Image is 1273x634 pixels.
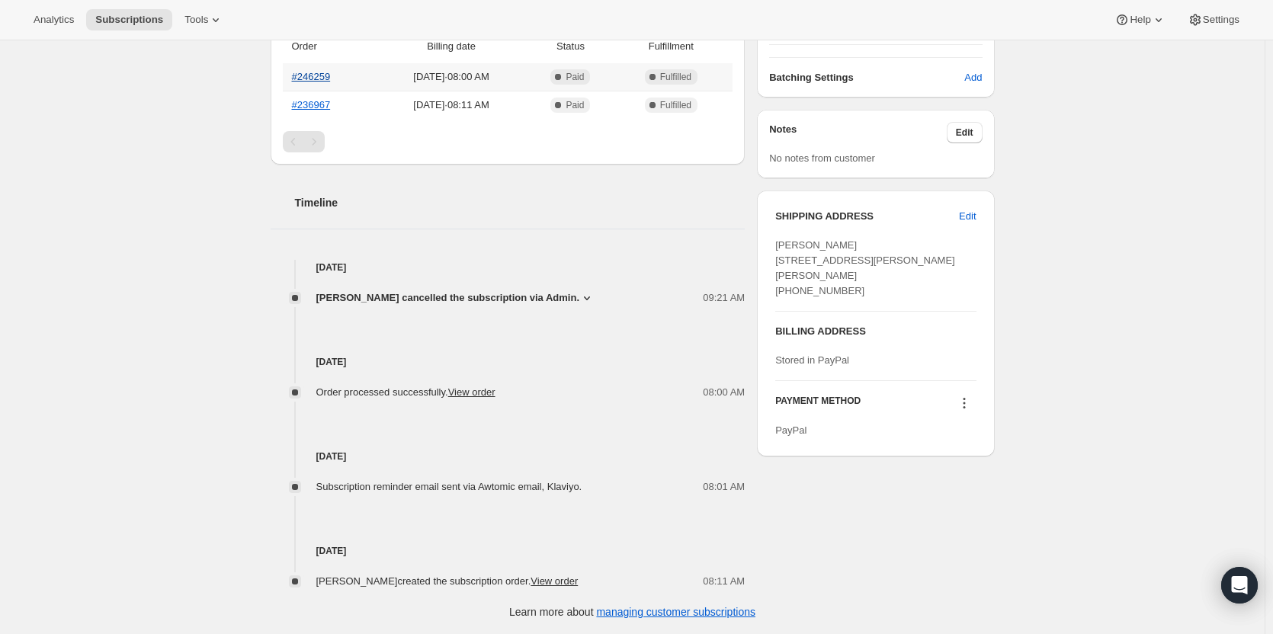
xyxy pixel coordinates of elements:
h4: [DATE] [271,543,746,559]
span: [PERSON_NAME] created the subscription order. [316,575,579,587]
span: Fulfillment [619,39,724,54]
div: Open Intercom Messenger [1221,567,1258,604]
nav: Pagination [283,131,733,152]
button: Edit [950,204,985,229]
span: PayPal [775,424,806,436]
span: [PERSON_NAME] [STREET_ADDRESS][PERSON_NAME][PERSON_NAME] [PHONE_NUMBER] [775,239,955,296]
span: Paid [566,99,584,111]
span: Settings [1203,14,1239,26]
span: Fulfilled [660,99,691,111]
span: [DATE] · 08:11 AM [380,98,523,113]
a: #236967 [292,99,331,110]
h4: [DATE] [271,260,746,275]
button: [PERSON_NAME] cancelled the subscription via Admin. [316,290,595,306]
span: Analytics [34,14,74,26]
span: Add [964,70,982,85]
span: 09:21 AM [703,290,745,306]
a: managing customer subscriptions [596,606,755,618]
a: View order [448,386,495,398]
button: Analytics [24,9,83,30]
span: Tools [184,14,208,26]
span: Stored in PayPal [775,354,849,366]
button: Edit [947,122,983,143]
span: Billing date [380,39,523,54]
span: 08:01 AM [703,479,745,495]
span: Status [531,39,609,54]
span: No notes from customer [769,152,875,164]
span: Subscriptions [95,14,163,26]
h2: Timeline [295,195,746,210]
a: View order [531,575,578,587]
span: Order processed successfully. [316,386,495,398]
h3: Notes [769,122,947,143]
h4: [DATE] [271,354,746,370]
button: Tools [175,9,232,30]
span: Edit [956,126,973,139]
a: #246259 [292,71,331,82]
span: 08:00 AM [703,385,745,400]
h6: Batching Settings [769,70,964,85]
span: 08:11 AM [703,574,745,589]
span: Help [1130,14,1150,26]
button: Help [1105,9,1175,30]
span: Subscription reminder email sent via Awtomic email, Klaviyo. [316,481,582,492]
p: Learn more about [509,604,755,620]
button: Settings [1178,9,1249,30]
span: Paid [566,71,584,83]
th: Order [283,30,376,63]
h4: [DATE] [271,449,746,464]
span: Fulfilled [660,71,691,83]
span: [DATE] · 08:00 AM [380,69,523,85]
button: Subscriptions [86,9,172,30]
button: Add [955,66,991,90]
h3: BILLING ADDRESS [775,324,976,339]
h3: SHIPPING ADDRESS [775,209,959,224]
span: Edit [959,209,976,224]
span: [PERSON_NAME] cancelled the subscription via Admin. [316,290,580,306]
h3: PAYMENT METHOD [775,395,861,415]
